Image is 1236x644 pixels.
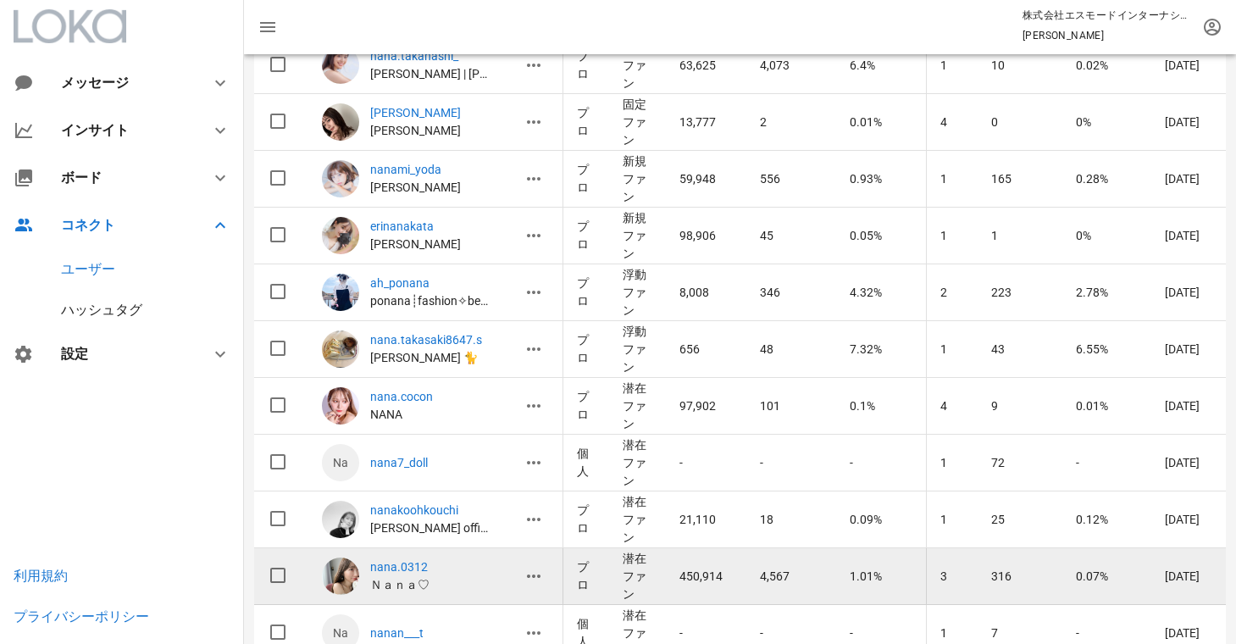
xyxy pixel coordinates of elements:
td: 0.01% [836,94,925,151]
a: Na [322,444,359,481]
td: 43 [978,321,1062,378]
td: - [1062,435,1151,491]
p: [PERSON_NAME] [1023,27,1192,44]
td: 1 [926,435,978,491]
td: 0.28% [1062,151,1151,208]
td: 72 [978,435,1062,491]
td: [DATE] [1151,208,1226,264]
td: 346 [746,264,837,321]
a: 利用規約 [14,568,68,584]
td: 223 [978,264,1062,321]
span: 潜在ファン [623,438,646,487]
td: 2 [926,264,978,321]
td: 1 [926,37,978,94]
td: 4,073 [746,37,837,94]
td: 4,567 [746,548,837,605]
td: 656 [666,321,745,378]
td: 25 [978,491,1062,548]
td: 18 [746,491,837,548]
p: ah_ponana [370,275,491,292]
img: erinanakata [322,217,359,254]
td: 21,110 [666,491,745,548]
td: 6.55% [1062,321,1151,378]
td: 0.09% [836,491,925,548]
p: 依田 奈波 [370,179,491,197]
span: 潜在ファン [623,381,646,430]
a: プライバシーポリシー [14,608,149,625]
td: 3 [926,548,978,605]
td: 165 [978,151,1062,208]
td: [DATE] [1151,378,1226,435]
img: nanakoohkouchi [322,501,359,538]
td: 1 [926,151,978,208]
td: 0% [1062,94,1151,151]
td: 0 [978,94,1062,151]
a: erinanakata [370,218,491,236]
td: - [746,435,837,491]
td: 63,625 [666,37,745,94]
span: 潜在ファン [623,495,646,544]
td: 2.78% [1062,264,1151,321]
td: 2 [746,94,837,151]
td: 1 [926,208,978,264]
p: Nana Tsutsui [370,122,491,140]
span: プロ [577,333,589,364]
td: 1 [926,491,978,548]
td: 0.1% [836,378,925,435]
img: nana.takasaki8647.s [322,330,359,368]
td: - [836,435,925,491]
p: nanako ohkouchi official [370,519,491,537]
td: 1 [978,208,1062,264]
td: 0.07% [1062,548,1151,605]
p: nana.takahashi_ [370,47,491,65]
span: 潜在ファン [623,552,646,601]
td: 13,777 [666,94,745,151]
div: 設定 [61,346,190,362]
td: 1 [926,321,978,378]
a: nanan___t [370,625,491,642]
div: インサイト [61,122,190,138]
span: 新規ファン [623,41,646,90]
span: プロ [577,163,589,194]
img: nana.0312 [322,558,359,595]
a: nana.0312 [370,558,491,576]
p: nana7_doll [370,454,491,472]
span: 個人 [577,447,589,478]
a: [PERSON_NAME] [370,104,491,122]
span: 固定ファン [623,97,646,147]
p: 高橋 那奈 | Nana Takahashi [370,65,491,83]
td: [DATE] [1151,37,1226,94]
span: プロ [577,560,589,591]
a: nana.cocon [370,388,491,406]
td: [DATE] [1151,264,1226,321]
td: [DATE] [1151,548,1226,605]
a: nanakoohkouchi [370,502,491,519]
td: 0.01% [1062,378,1151,435]
img: nana_kokyu [322,103,359,141]
div: メッセージ [61,75,183,91]
p: nana_kokyu [370,104,491,122]
span: 浮動ファン [623,325,646,374]
td: 101 [746,378,837,435]
td: 97,902 [666,378,745,435]
td: 10 [978,37,1062,94]
td: [DATE] [1151,94,1226,151]
td: 8,008 [666,264,745,321]
p: Ｎａｎａ♡ [370,576,491,594]
td: 98,906 [666,208,745,264]
td: 0.12% [1062,491,1151,548]
p: 中田 絵里奈 [370,236,491,253]
td: 316 [978,548,1062,605]
div: ボード [61,169,190,186]
td: 59,948 [666,151,745,208]
a: ハッシュタグ [61,302,142,318]
a: ユーザー [61,261,115,277]
a: nanami_yoda [370,161,491,179]
td: 0.05% [836,208,925,264]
